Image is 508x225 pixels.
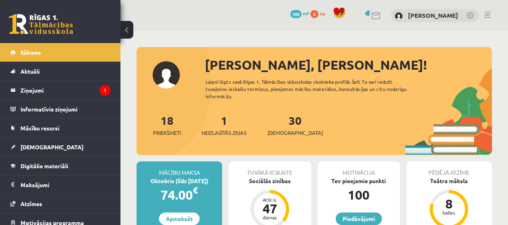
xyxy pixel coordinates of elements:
[20,49,41,56] span: Sākums
[395,12,403,20] img: Marija Tihoņenko
[20,175,110,194] legend: Maksājumi
[437,210,461,215] div: balles
[408,11,458,19] a: [PERSON_NAME]
[20,81,110,99] legend: Ziņojumi
[318,177,400,185] div: Tev pieejamie punkti
[336,213,382,225] a: Piedāvājumi
[10,157,110,175] a: Digitālie materiāli
[10,81,110,99] a: Ziņojumi1
[267,129,323,137] span: [DEMOGRAPHIC_DATA]
[20,68,40,75] span: Aktuāli
[258,202,282,215] div: 47
[137,161,222,177] div: Mācību maksa
[10,62,110,81] a: Aktuāli
[10,194,110,213] a: Atzīmes
[290,10,302,18] span: 100
[320,10,325,17] span: xp
[310,10,329,17] a: 0 xp
[228,161,311,177] div: Tuvākā ieskaite
[228,177,311,185] div: Sociālās zinības
[20,124,59,132] span: Mācību resursi
[193,184,198,196] span: €
[202,129,247,137] span: Neizlasītās ziņas
[406,177,492,185] div: Teātra māksla
[206,78,419,100] div: Laipni lūgts savā Rīgas 1. Tālmācības vidusskolas skolnieka profilā. Šeit Tu vari redzēt tuvojošo...
[10,119,110,137] a: Mācību resursi
[258,215,282,220] div: dienas
[20,100,110,118] legend: Informatīvie ziņojumi
[20,162,68,169] span: Digitālie materiāli
[137,177,222,185] div: Oktobris (līdz [DATE])
[153,113,181,137] a: 18Priekšmeti
[137,185,222,204] div: 74.00
[10,175,110,194] a: Maksājumi
[437,197,461,210] div: 8
[205,55,492,74] div: [PERSON_NAME], [PERSON_NAME]!
[290,10,309,17] a: 100 mP
[153,129,181,137] span: Priekšmeti
[10,138,110,156] a: [DEMOGRAPHIC_DATA]
[20,200,42,207] span: Atzīmes
[318,185,400,204] div: 100
[202,113,247,137] a: 1Neizlasītās ziņas
[310,10,318,18] span: 0
[20,143,84,151] span: [DEMOGRAPHIC_DATA]
[318,161,400,177] div: Motivācija
[10,43,110,62] a: Sākums
[10,100,110,118] a: Informatīvie ziņojumi
[406,161,492,177] div: Pēdējā atzīme
[100,85,110,96] i: 1
[303,10,309,17] span: mP
[9,14,73,34] a: Rīgas 1. Tālmācības vidusskola
[159,213,200,225] a: Apmaksāt
[267,113,323,137] a: 30[DEMOGRAPHIC_DATA]
[258,197,282,202] div: Atlicis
